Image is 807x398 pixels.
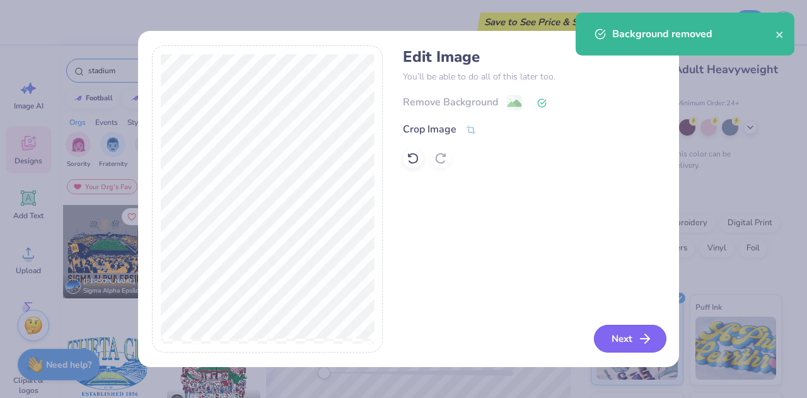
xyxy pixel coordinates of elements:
div: Crop Image [403,122,456,137]
p: You’ll be able to do all of this later too. [403,70,665,83]
h4: Edit Image [403,48,665,66]
button: Next [594,325,666,353]
div: Background removed [612,26,775,42]
button: close [775,26,784,42]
